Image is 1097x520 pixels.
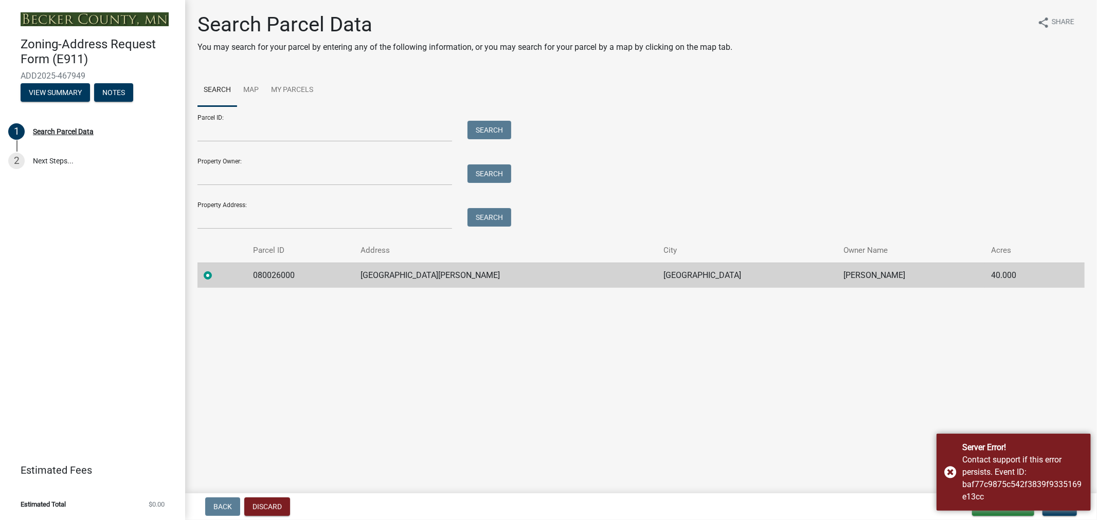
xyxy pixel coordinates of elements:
i: share [1037,16,1050,29]
th: City [657,238,837,263]
span: Share [1052,16,1074,29]
span: Estimated Total [21,501,66,508]
button: Discard [244,497,290,516]
h1: Search Parcel Data [197,12,732,37]
button: View Summary [21,83,90,102]
th: Owner Name [837,238,985,263]
img: Becker County, Minnesota [21,12,169,26]
p: You may search for your parcel by entering any of the following information, or you may search fo... [197,41,732,53]
div: 1 [8,123,25,140]
a: Map [237,74,265,107]
td: [GEOGRAPHIC_DATA][PERSON_NAME] [354,263,657,288]
div: 2 [8,153,25,169]
td: 40.000 [985,263,1060,288]
td: [GEOGRAPHIC_DATA] [657,263,837,288]
button: shareShare [1029,12,1083,32]
span: $0.00 [149,501,165,508]
button: Search [467,208,511,227]
span: ADD2025-467949 [21,71,165,81]
button: Search [467,121,511,139]
span: Back [213,503,232,511]
th: Address [354,238,657,263]
td: [PERSON_NAME] [837,263,985,288]
div: Search Parcel Data [33,128,94,135]
th: Acres [985,238,1060,263]
wm-modal-confirm: Summary [21,89,90,97]
wm-modal-confirm: Notes [94,89,133,97]
a: Estimated Fees [8,460,169,480]
h4: Zoning-Address Request Form (E911) [21,37,177,67]
a: My Parcels [265,74,319,107]
button: Notes [94,83,133,102]
td: 080026000 [247,263,355,288]
a: Search [197,74,237,107]
th: Parcel ID [247,238,355,263]
div: Server Error! [962,441,1083,454]
div: Contact support if this error persists. Event ID: baf77c9875c542f3839f9335169e13cc [962,454,1083,503]
button: Back [205,497,240,516]
button: Search [467,164,511,183]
